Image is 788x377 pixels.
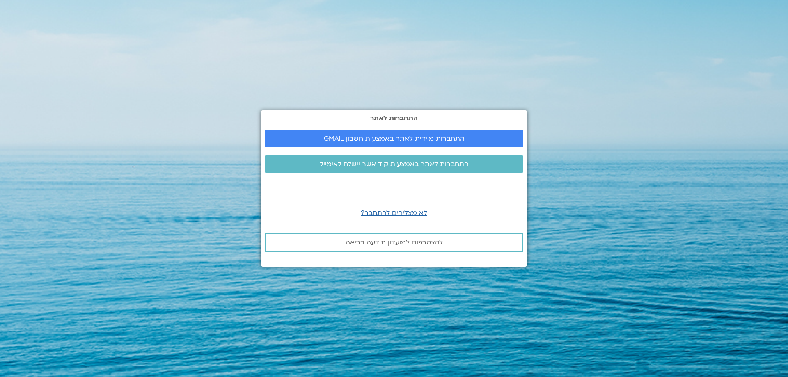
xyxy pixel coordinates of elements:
span: להצטרפות למועדון תודעה בריאה [346,239,443,246]
a: להצטרפות למועדון תודעה בריאה [265,233,523,252]
span: התחברות מיידית לאתר באמצעות חשבון GMAIL [324,135,465,142]
span: התחברות לאתר באמצעות קוד אשר יישלח לאימייל [320,160,469,168]
a: לא מצליחים להתחבר? [361,208,427,217]
a: התחברות לאתר באמצעות קוד אשר יישלח לאימייל [265,155,523,173]
a: התחברות מיידית לאתר באמצעות חשבון GMAIL [265,130,523,147]
h2: התחברות לאתר [265,114,523,122]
